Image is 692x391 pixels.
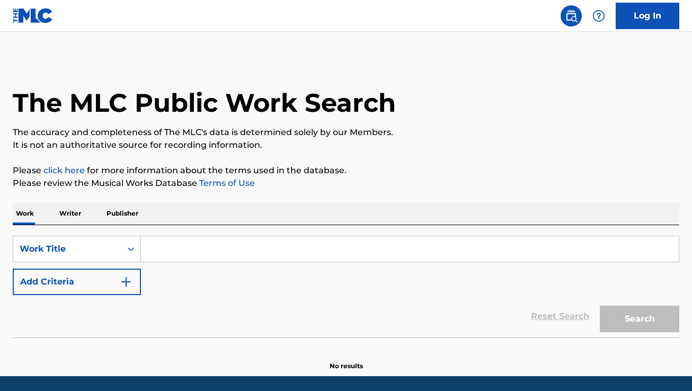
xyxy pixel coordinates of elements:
p: No results [330,349,363,371]
img: MLC Logo [13,8,54,23]
p: Work [13,202,37,225]
p: The accuracy and completeness of The MLC's data is determined solely by our Members. [13,126,679,139]
a: Log In [616,3,679,29]
a: Terms of Use [197,178,255,188]
p: Publisher [103,202,141,225]
p: Please for more information about the terms used in the database. [13,164,679,177]
h1: The MLC Public Work Search [13,87,396,119]
button: Add Criteria [13,269,141,295]
img: help [592,10,605,22]
a: Public Search [561,5,582,26]
iframe: Chat Widget [639,340,692,391]
img: search [565,10,578,22]
img: 9d2ae6d4665cec9f34b9.svg [120,276,132,288]
a: click here [43,165,85,175]
div: Help [588,5,609,26]
div: Work Title [20,243,115,255]
p: It is not an authoritative source for recording information. [13,139,679,152]
p: Writer [56,202,84,225]
form: Search Form [13,236,679,337]
p: Please review the Musical Works Database [13,177,679,190]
